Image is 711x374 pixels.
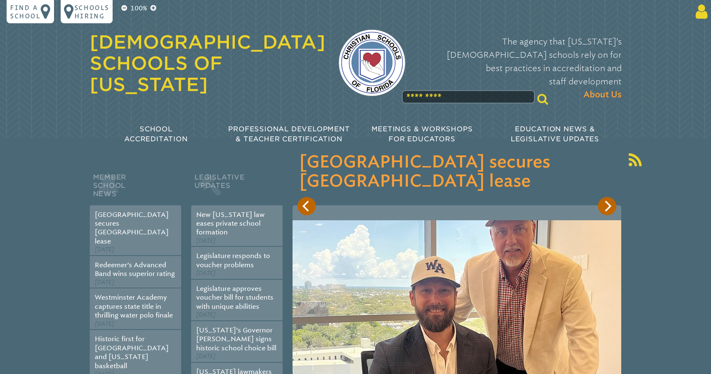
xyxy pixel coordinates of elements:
img: csf-logo-web-colors.png [339,30,405,96]
a: Legislature responds to voucher problems [196,252,270,268]
span: Education News & Legislative Updates [511,125,599,143]
span: School Accreditation [124,125,187,143]
span: [DATE] [95,320,114,327]
h3: [GEOGRAPHIC_DATA] secures [GEOGRAPHIC_DATA] lease [299,153,615,191]
span: [DATE] [196,270,216,277]
h2: Member School News [90,171,181,205]
span: [DATE] [196,353,216,360]
a: [GEOGRAPHIC_DATA] secures [GEOGRAPHIC_DATA] lease [95,211,169,245]
p: Schools Hiring [74,3,109,20]
span: Professional Development & Teacher Certification [228,125,349,143]
span: [DATE] [196,311,216,318]
h2: Legislative Updates [191,171,283,205]
a: [DEMOGRAPHIC_DATA] Schools of [US_STATE] [90,31,325,95]
button: Previous [298,197,316,215]
a: Westminster Academy captures state title in thrilling water polo finale [95,293,173,319]
a: Historic first for [GEOGRAPHIC_DATA] and [US_STATE] basketball [95,335,169,369]
a: Redeemer’s Advanced Band wins superior rating [95,261,175,278]
p: The agency that [US_STATE]’s [DEMOGRAPHIC_DATA] schools rely on for best practices in accreditati... [418,35,622,101]
a: Legislature approves voucher bill for students with unique abilities [196,285,273,310]
p: 100% [129,3,149,13]
span: [DATE] [196,237,216,244]
a: New [US_STATE] law eases private school formation [196,211,265,236]
span: About Us [583,88,622,101]
span: [DATE] [95,279,114,286]
a: [US_STATE]’s Governor [PERSON_NAME] signs historic school choice bill [196,326,276,352]
p: Find a school [10,3,41,20]
span: Meetings & Workshops for Educators [371,125,473,143]
button: Next [598,197,616,215]
span: [DATE] [95,246,114,253]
